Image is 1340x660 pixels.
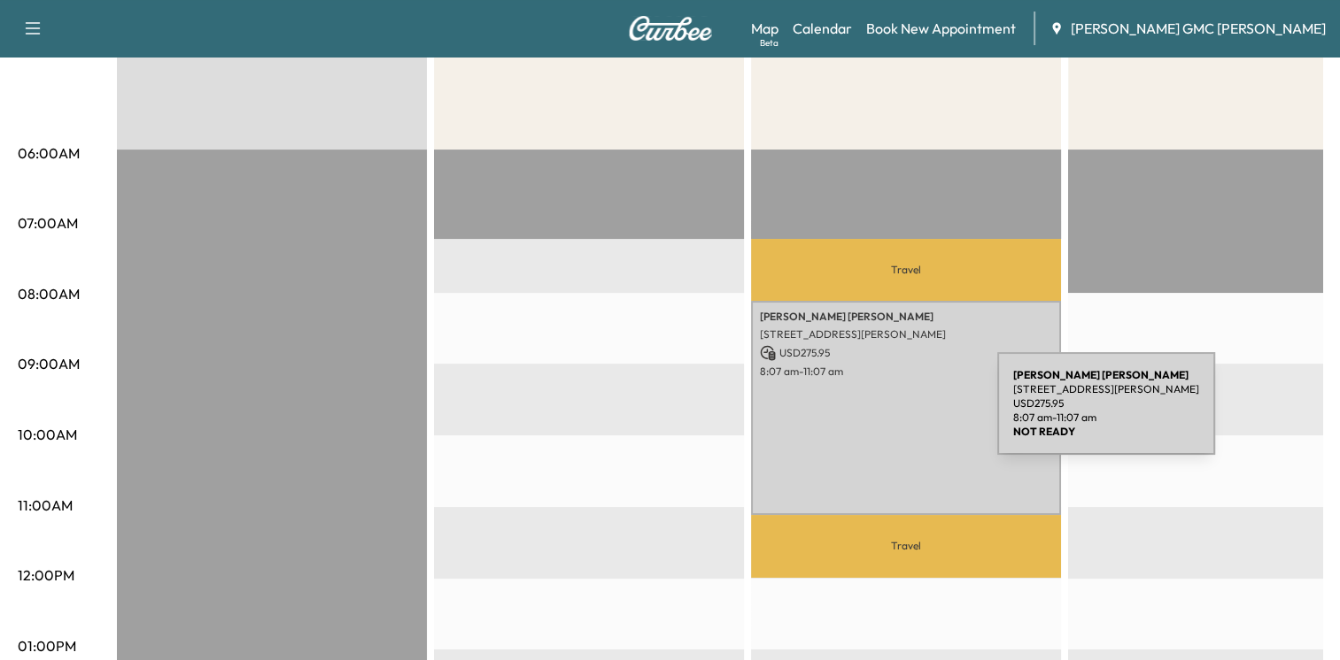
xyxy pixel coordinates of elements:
[18,564,74,586] p: 12:00PM
[751,18,778,39] a: MapBeta
[18,635,76,656] p: 01:00PM
[760,345,1052,361] p: USD 275.95
[1013,396,1199,411] p: USD 275.95
[18,212,78,234] p: 07:00AM
[18,142,80,164] p: 06:00AM
[760,327,1052,342] p: [STREET_ADDRESS][PERSON_NAME]
[1013,368,1189,381] b: [PERSON_NAME] [PERSON_NAME]
[1071,18,1326,39] span: [PERSON_NAME] GMC [PERSON_NAME]
[760,365,1052,379] p: 8:07 am - 11:07 am
[793,18,852,39] a: Calendar
[18,424,77,445] p: 10:00AM
[18,495,73,516] p: 11:00AM
[18,353,80,374] p: 09:00AM
[628,16,713,41] img: Curbee Logo
[751,239,1061,301] p: Travel
[1013,382,1199,396] p: [STREET_ADDRESS][PERSON_NAME]
[1013,425,1075,438] b: NOT READY
[1013,411,1199,425] p: 8:07 am - 11:07 am
[18,283,80,304] p: 08:00AM
[751,515,1061,578] p: Travel
[760,310,1052,324] p: [PERSON_NAME] [PERSON_NAME]
[866,18,1016,39] a: Book New Appointment
[760,36,778,50] div: Beta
